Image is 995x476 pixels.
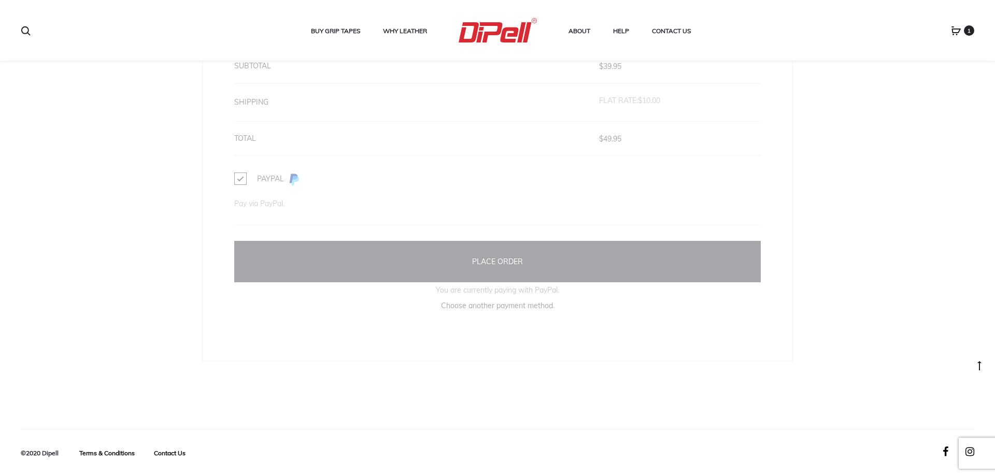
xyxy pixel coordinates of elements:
a: Contact Us [652,24,691,38]
a: Buy Grip Tapes [311,24,360,38]
a: Contact Us [154,449,186,457]
a: About [568,24,590,38]
a: Why Leather [383,24,427,38]
a: 1 [951,26,961,35]
a: Terms & Conditions [79,449,135,457]
a: Help [613,24,629,38]
span: 1 [964,25,974,36]
div: ©2020 Dipell [21,446,59,460]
